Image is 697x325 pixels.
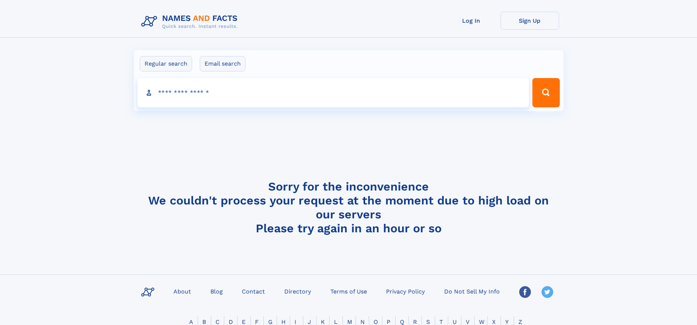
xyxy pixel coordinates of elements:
h4: Sorry for the inconvenience We couldn't process your request at the moment due to high load on ou... [138,180,559,235]
label: Regular search [140,56,192,71]
a: Sign Up [501,12,559,30]
a: Privacy Policy [383,286,428,296]
a: Terms of Use [327,286,370,296]
img: Twitter [542,286,553,298]
a: Contact [239,286,268,296]
input: search input [138,78,529,107]
label: Email search [200,56,246,71]
button: Search Button [532,78,559,107]
a: Log In [442,12,501,30]
a: Blog [207,286,226,296]
a: About [170,286,194,296]
img: Facebook [519,286,531,298]
a: Do Not Sell My Info [441,286,503,296]
a: Directory [281,286,314,296]
img: Logo Names and Facts [138,12,244,32]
